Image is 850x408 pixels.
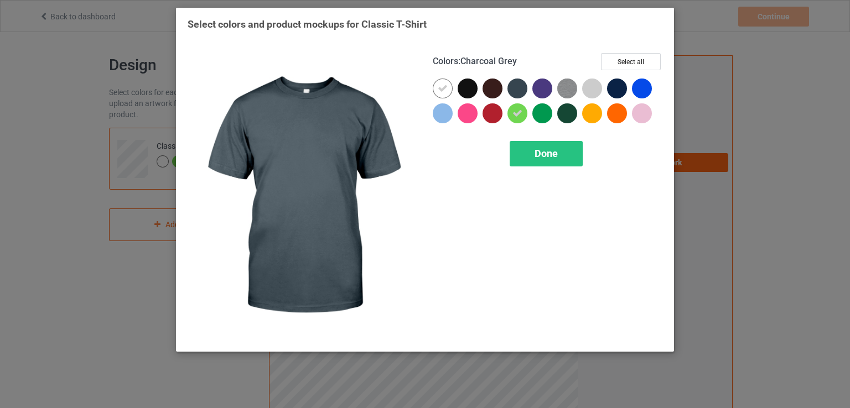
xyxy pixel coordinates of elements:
span: Charcoal Grey [460,56,517,66]
img: regular.jpg [188,53,417,340]
img: heather_texture.png [557,79,577,98]
h4: : [433,56,517,67]
span: Select colors and product mockups for Classic T-Shirt [188,18,427,30]
span: Done [535,148,558,159]
button: Select all [601,53,661,70]
span: Colors [433,56,458,66]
